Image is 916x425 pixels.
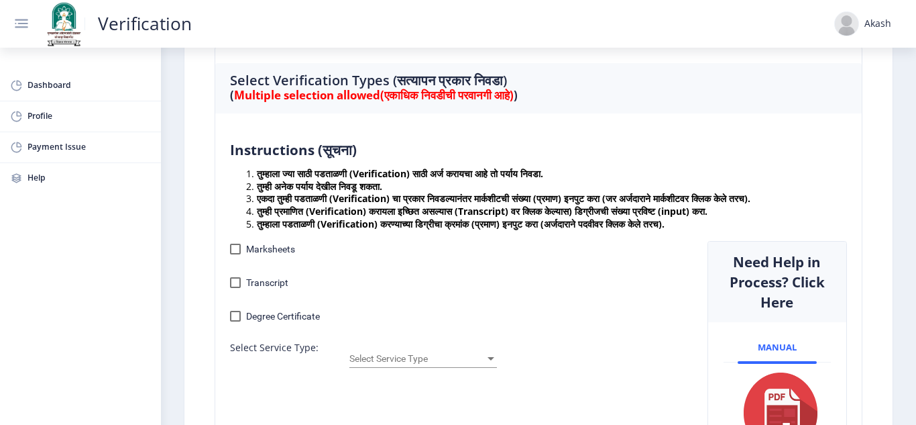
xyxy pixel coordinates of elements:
span: Manual [758,342,797,352]
h5: Need Help in Process? Click Here [724,252,831,312]
img: solapur_logo.png [43,1,84,48]
span: Profile [27,109,151,124]
span: Degree Certificate [246,308,320,324]
span: Multiple selection allowed(एकाधिक निवडीची परवानगी आहे) [234,87,514,103]
span: Select Service Type [349,353,485,364]
a: Verification [84,17,205,30]
span: Marksheets [246,241,295,257]
div: Select Service Type: [220,342,339,380]
a: Manual [738,332,817,363]
b: तुम्ही अनेक पर्याय देखील निवडू शकता. [257,180,382,193]
nb-card-header: Select Verification Types (सत्यापन प्रकार निवडा) [215,63,862,113]
b: एकदा तुम्ही पडताळणी (Verification) चा प्रकार निवडल्यानंतर मार्कशीटची संख्या (प्रमाण) इनपुट करा (ज... [257,192,750,205]
div: Akash [864,17,891,30]
h6: ( ) [230,88,846,103]
h5: Instructions (सूचना) [230,140,846,160]
span: Help [27,171,151,186]
span: Transcript [246,275,288,291]
b: तुम्ही प्रमाणित (Verification) करायला इच्छित असल्यास (Transcript) वर क्लिक केल्यास) डिग्रीजची संख... [257,205,707,218]
b: तुम्हाला पडताळणी (Verification) करण्याच्या डिग्रीचा क्रमांक (प्रमाण) इनपुट करा (अर्जदाराने पदवीवर... [257,218,665,230]
b: तुम्हाला ज्या साठी पडताळणी (Verification) साठी अर्ज करायचा आहे तो पर्याय निवडा. [257,167,543,180]
span: Payment Issue [27,140,151,155]
span: Dashboard [27,78,151,93]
